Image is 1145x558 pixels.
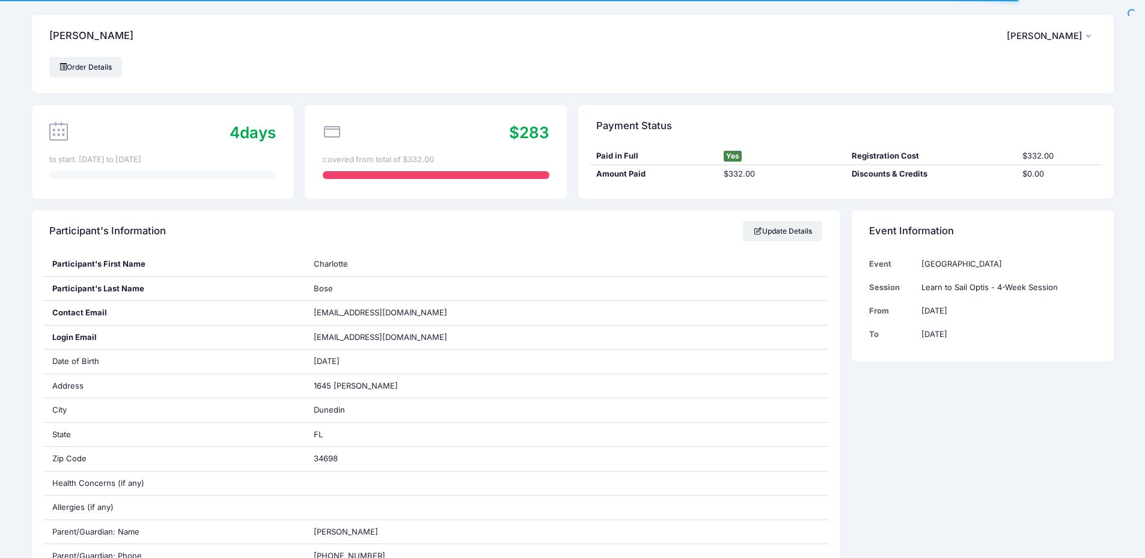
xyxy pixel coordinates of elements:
a: Order Details [49,57,123,77]
span: [PERSON_NAME] [314,527,378,536]
h4: Event Information [869,214,954,249]
td: [GEOGRAPHIC_DATA] [915,252,1096,276]
div: Zip Code [43,447,305,471]
td: From [869,299,915,323]
div: Participant's First Name [43,252,305,276]
span: $283 [509,123,549,142]
span: [EMAIL_ADDRESS][DOMAIN_NAME] [314,308,447,317]
div: $332.00 [718,168,846,180]
h4: Participant's Information [49,214,166,249]
div: State [43,423,305,447]
div: City [43,398,305,422]
td: Event [869,252,915,276]
span: [DATE] [314,356,340,366]
div: Allergies (if any) [43,496,305,520]
td: [DATE] [915,323,1096,346]
span: [EMAIL_ADDRESS][DOMAIN_NAME] [314,332,464,344]
td: Session [869,276,915,299]
div: Date of Birth [43,350,305,374]
h4: Payment Status [596,109,672,143]
div: Parent/Guardian: Name [43,520,305,544]
h4: [PERSON_NAME] [49,19,133,53]
td: [DATE] [915,299,1096,323]
span: 1645 [PERSON_NAME] [314,381,398,390]
div: days [230,121,276,144]
button: [PERSON_NAME] [1007,22,1096,50]
td: To [869,323,915,346]
span: Yes [724,151,742,162]
div: Amount Paid [590,168,718,180]
div: Login Email [43,326,305,350]
div: $332.00 [1016,150,1102,162]
span: Charlotte [314,259,348,268]
div: Participant's Last Name [43,277,305,301]
span: 4 [230,123,240,142]
div: covered from total of $332.00 [323,154,549,166]
div: Registration Cost [846,150,1016,162]
div: Address [43,374,305,398]
span: FL [314,429,323,439]
span: [PERSON_NAME] [1007,31,1082,41]
td: Learn to Sail Optis - 4-Week Session [915,276,1096,299]
span: Bose [314,284,333,293]
a: Update Details [743,221,823,241]
div: to start. [DATE] to [DATE] [49,154,276,166]
div: Paid in Full [590,150,718,162]
span: Dunedin [314,405,345,414]
span: 34698 [314,453,338,463]
div: $0.00 [1016,168,1102,180]
div: Discounts & Credits [846,168,1016,180]
div: Contact Email [43,301,305,325]
div: Health Concerns (if any) [43,472,305,496]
